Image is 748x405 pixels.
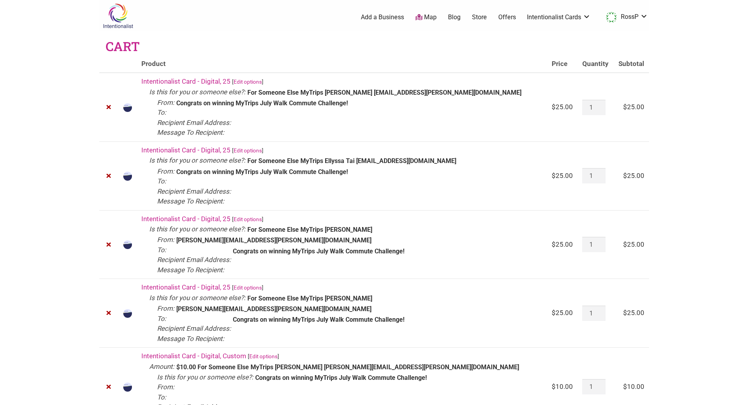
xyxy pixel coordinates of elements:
bdi: 10.00 [552,383,573,390]
dt: Is this for you or someone else?: [157,372,253,383]
dt: Is this for you or someone else?: [149,224,245,235]
a: Remove Intentionalist Card - Digital, 25 from cart [104,308,114,318]
p: Congrats on winning MyTrips July Walk Commute Challenge! [233,248,404,255]
p: [PERSON_NAME][EMAIL_ADDRESS][PERSON_NAME][DOMAIN_NAME] [176,306,371,312]
a: Store [472,13,487,22]
dt: Recipient Email Address: [157,324,231,334]
p: For Someone Else [247,295,299,302]
span: $ [552,103,556,111]
p: [PERSON_NAME][EMAIL_ADDRESS][PERSON_NAME][DOMAIN_NAME] [324,364,519,370]
p: MyTrips [300,227,323,233]
dt: Message To Recipient: [157,196,224,207]
small: [ ] [232,284,263,291]
th: Quantity [578,55,613,73]
a: Edit options [234,216,262,222]
a: Intentionalist Card - Digital, 25 [141,215,230,223]
p: MyTrips [251,364,273,370]
dt: From: [157,304,174,314]
a: Offers [498,13,516,22]
bdi: 25.00 [552,309,573,317]
a: Remove Intentionalist Card - Digital, Custom from cart [104,382,114,392]
a: Intentionalist Card - Digital, Custom [141,352,246,360]
bdi: 10.00 [623,383,644,390]
th: Subtotal [613,55,649,73]
img: Intentionalist Card [123,103,132,112]
input: Product quantity [582,379,605,394]
h1: Cart [106,38,140,55]
a: Edit options [249,353,278,359]
dt: Message To Recipient: [157,128,224,138]
dt: Is this for you or someone else?: [149,293,245,303]
p: [PERSON_NAME] [325,227,372,233]
p: For Someone Else [247,158,299,164]
img: Intentionalist Card [123,172,132,180]
a: Intentionalist Card - Digital, 25 [141,146,230,154]
dt: Recipient Email Address: [157,187,231,197]
a: RossP [602,10,648,24]
dt: Message To Recipient: [157,334,224,344]
dt: To: [157,392,166,403]
a: Add a Business [361,13,404,22]
dt: To: [157,176,166,187]
p: For Someone Else [247,90,299,96]
span: $ [552,383,556,390]
img: Intentionalist Card [123,240,132,249]
dt: To: [157,314,166,324]
p: For Someone Else [198,364,249,370]
img: Intentionalist Card [123,309,132,318]
bdi: 25.00 [552,240,573,248]
dt: Is this for you or someone else?: [149,156,245,166]
bdi: 25.00 [552,103,573,111]
p: For Someone Else [247,227,299,233]
p: MyTrips [300,295,323,302]
span: $ [552,240,556,248]
small: [ ] [232,147,263,154]
a: Intentionalist Cards [527,13,591,22]
dt: Recipient Email Address: [157,118,231,128]
span: $ [623,383,627,390]
th: Product [137,55,547,73]
p: Congrats on winning MyTrips July Walk Commute Challenge! [176,169,348,175]
dt: To: [157,245,166,255]
bdi: 25.00 [623,240,644,248]
a: Remove Intentionalist Card - Digital, 25 from cart [104,171,114,181]
dt: From: [157,98,174,108]
a: Remove Intentionalist Card - Digital, 25 from cart [104,102,114,112]
small: [ ] [248,353,279,359]
input: Product quantity [582,100,605,115]
a: Edit options [234,147,262,154]
p: MyTrips [300,90,323,96]
a: Blog [448,13,461,22]
a: Remove Intentionalist Card - Digital, 25 from cart [104,240,114,250]
a: Map [415,13,437,22]
span: $ [552,172,556,180]
a: Intentionalist Card - Digital, 25 [141,77,230,85]
span: $ [623,172,627,180]
p: [PERSON_NAME][EMAIL_ADDRESS][PERSON_NAME][DOMAIN_NAME] [176,237,371,244]
input: Product quantity [582,168,605,183]
p: [EMAIL_ADDRESS][PERSON_NAME][DOMAIN_NAME] [374,90,521,96]
bdi: 25.00 [623,103,644,111]
dt: Message To Recipient: [157,265,224,275]
span: $ [552,309,556,317]
a: Edit options [234,79,262,85]
dt: Amount: [149,362,174,372]
bdi: 25.00 [623,172,644,180]
p: $10.00 [176,364,196,370]
p: [PERSON_NAME] [275,364,322,370]
dt: Is this for you or someone else?: [149,87,245,97]
dt: To: [157,108,166,118]
span: $ [623,240,627,248]
p: MyTrips [300,158,323,164]
dt: From: [157,235,174,245]
bdi: 25.00 [552,172,573,180]
p: [EMAIL_ADDRESS][DOMAIN_NAME] [356,158,456,164]
input: Product quantity [582,237,605,252]
p: [PERSON_NAME] [325,295,372,302]
p: Ellyssa Tai [325,158,355,164]
img: Intentionalist Card [123,383,132,391]
p: [PERSON_NAME] [325,90,372,96]
dt: Recipient Email Address: [157,255,231,265]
